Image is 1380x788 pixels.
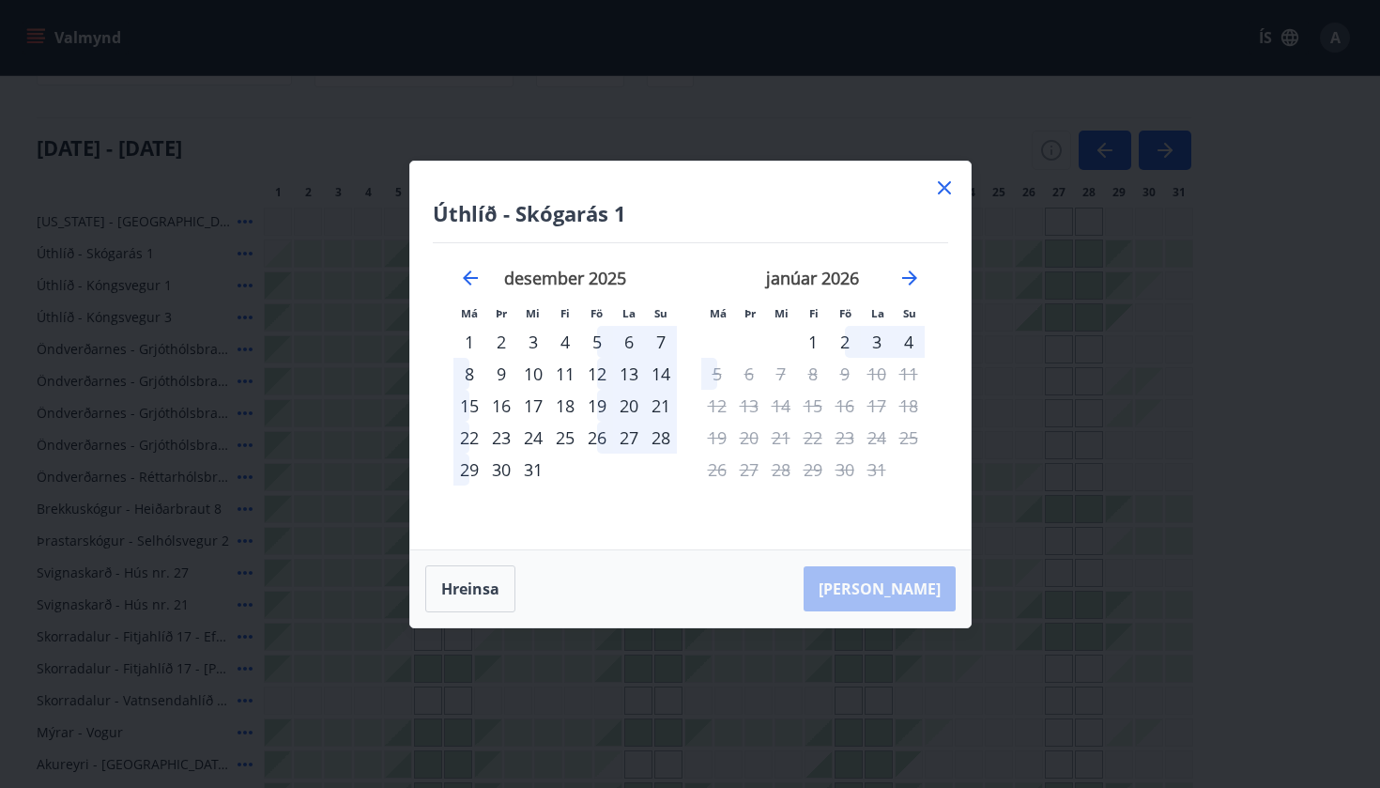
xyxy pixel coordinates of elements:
td: Choose þriðjudagur, 30. desember 2025 as your check-in date. It’s available. [485,454,517,486]
td: Choose föstudagur, 26. desember 2025 as your check-in date. It’s available. [581,422,613,454]
div: 12 [581,358,613,390]
td: Not available. miðvikudagur, 14. janúar 2026 [765,390,797,422]
td: Not available. miðvikudagur, 7. janúar 2026 [765,358,797,390]
td: Choose mánudagur, 22. desember 2025 as your check-in date. It’s available. [453,422,485,454]
td: Not available. laugardagur, 17. janúar 2026 [861,390,893,422]
div: 5 [581,326,613,358]
small: Fö [839,306,851,320]
div: 24 [517,422,549,454]
td: Choose mánudagur, 29. desember 2025 as your check-in date. It’s available. [453,454,485,486]
td: Choose mánudagur, 8. desember 2025 as your check-in date. It’s available. [453,358,485,390]
small: Mi [774,306,789,320]
td: Choose sunnudagur, 14. desember 2025 as your check-in date. It’s available. [645,358,677,390]
td: Choose miðvikudagur, 10. desember 2025 as your check-in date. It’s available. [517,358,549,390]
td: Not available. þriðjudagur, 13. janúar 2026 [733,390,765,422]
td: Not available. þriðjudagur, 20. janúar 2026 [733,422,765,454]
div: 21 [645,390,677,422]
td: Choose fimmtudagur, 18. desember 2025 as your check-in date. It’s available. [549,390,581,422]
td: Choose þriðjudagur, 16. desember 2025 as your check-in date. It’s available. [485,390,517,422]
td: Not available. föstudagur, 30. janúar 2026 [829,454,861,486]
td: Choose miðvikudagur, 3. desember 2025 as your check-in date. It’s available. [517,326,549,358]
td: Not available. sunnudagur, 18. janúar 2026 [893,390,925,422]
small: Má [461,306,478,320]
button: Hreinsa [425,565,515,612]
div: Aðeins innritun í boði [453,326,485,358]
td: Not available. mánudagur, 5. janúar 2026 [701,358,733,390]
div: 22 [453,422,485,454]
small: Má [710,306,727,320]
td: Not available. föstudagur, 16. janúar 2026 [829,390,861,422]
td: Choose fimmtudagur, 1. janúar 2026 as your check-in date. It’s available. [797,326,829,358]
div: 15 [453,390,485,422]
div: 1 [797,326,829,358]
div: 9 [485,358,517,390]
div: 19 [581,390,613,422]
td: Not available. laugardagur, 24. janúar 2026 [861,422,893,454]
div: 6 [613,326,645,358]
td: Choose miðvikudagur, 31. desember 2025 as your check-in date. It’s available. [517,454,549,486]
td: Choose miðvikudagur, 17. desember 2025 as your check-in date. It’s available. [517,390,549,422]
td: Not available. þriðjudagur, 6. janúar 2026 [733,358,765,390]
td: Choose föstudagur, 19. desember 2025 as your check-in date. It’s available. [581,390,613,422]
div: 23 [485,422,517,454]
td: Choose sunnudagur, 7. desember 2025 as your check-in date. It’s available. [645,326,677,358]
td: Not available. fimmtudagur, 8. janúar 2026 [797,358,829,390]
div: Move backward to switch to the previous month. [459,267,482,289]
div: 3 [861,326,893,358]
td: Not available. miðvikudagur, 21. janúar 2026 [765,422,797,454]
small: Su [903,306,916,320]
td: Not available. fimmtudagur, 15. janúar 2026 [797,390,829,422]
td: Choose laugardagur, 20. desember 2025 as your check-in date. It’s available. [613,390,645,422]
td: Not available. þriðjudagur, 27. janúar 2026 [733,454,765,486]
td: Choose þriðjudagur, 9. desember 2025 as your check-in date. It’s available. [485,358,517,390]
td: Choose mánudagur, 15. desember 2025 as your check-in date. It’s available. [453,390,485,422]
div: 10 [517,358,549,390]
td: Choose mánudagur, 1. desember 2025 as your check-in date. It’s available. [453,326,485,358]
div: 29 [453,454,485,486]
td: Choose miðvikudagur, 24. desember 2025 as your check-in date. It’s available. [517,422,549,454]
td: Choose fimmtudagur, 11. desember 2025 as your check-in date. It’s available. [549,358,581,390]
td: Not available. fimmtudagur, 22. janúar 2026 [797,422,829,454]
td: Choose þriðjudagur, 2. desember 2025 as your check-in date. It’s available. [485,326,517,358]
div: 11 [549,358,581,390]
div: 26 [581,422,613,454]
td: Not available. miðvikudagur, 28. janúar 2026 [765,454,797,486]
td: Choose laugardagur, 6. desember 2025 as your check-in date. It’s available. [613,326,645,358]
td: Not available. sunnudagur, 11. janúar 2026 [893,358,925,390]
small: Fö [590,306,603,320]
div: 17 [517,390,549,422]
div: 13 [613,358,645,390]
div: 4 [893,326,925,358]
td: Not available. föstudagur, 9. janúar 2026 [829,358,861,390]
div: 28 [645,422,677,454]
td: Choose laugardagur, 3. janúar 2026 as your check-in date. It’s available. [861,326,893,358]
td: Not available. mánudagur, 19. janúar 2026 [701,422,733,454]
strong: desember 2025 [504,267,626,289]
td: Choose laugardagur, 27. desember 2025 as your check-in date. It’s available. [613,422,645,454]
div: 27 [613,422,645,454]
div: Move forward to switch to the next month. [898,267,921,289]
div: 16 [485,390,517,422]
div: Aðeins útritun í boði [701,358,733,390]
small: Su [654,306,667,320]
small: La [871,306,884,320]
td: Choose þriðjudagur, 23. desember 2025 as your check-in date. It’s available. [485,422,517,454]
div: 14 [645,358,677,390]
h4: Úthlíð - Skógarás 1 [433,199,948,227]
div: 30 [485,454,517,486]
div: 20 [613,390,645,422]
td: Choose sunnudagur, 28. desember 2025 as your check-in date. It’s available. [645,422,677,454]
td: Choose föstudagur, 12. desember 2025 as your check-in date. It’s available. [581,358,613,390]
td: Choose sunnudagur, 21. desember 2025 as your check-in date. It’s available. [645,390,677,422]
td: Not available. laugardagur, 31. janúar 2026 [861,454,893,486]
small: Mi [526,306,540,320]
div: 4 [549,326,581,358]
div: 31 [517,454,549,486]
small: Þr [496,306,507,320]
small: Þr [744,306,756,320]
div: 8 [453,358,485,390]
div: 3 [517,326,549,358]
strong: janúar 2026 [766,267,859,289]
td: Choose föstudagur, 2. janúar 2026 as your check-in date. It’s available. [829,326,861,358]
td: Choose laugardagur, 13. desember 2025 as your check-in date. It’s available. [613,358,645,390]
